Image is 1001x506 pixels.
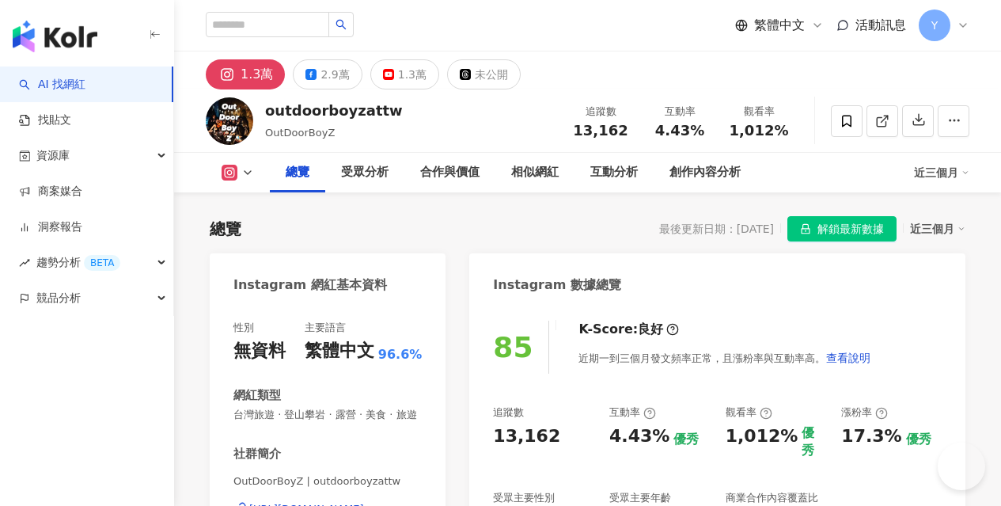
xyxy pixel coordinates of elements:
div: 受眾主要性別 [493,491,555,505]
div: 觀看率 [726,405,772,420]
div: Instagram 數據總覽 [493,276,621,294]
button: 解鎖最新數據 [787,216,897,242]
a: searchAI 找網紅 [19,77,85,93]
img: KOL Avatar [206,97,253,145]
div: 社群簡介 [233,446,281,462]
button: 未公開 [447,59,521,89]
span: 13,162 [573,122,628,139]
div: 互動分析 [590,163,638,182]
div: 1,012% [726,424,798,460]
div: 追蹤數 [571,104,631,120]
span: lock [800,223,811,234]
span: 4.43% [655,123,704,139]
div: BETA [84,255,120,271]
div: 17.3% [841,424,901,449]
div: 近三個月 [914,160,969,185]
div: 優秀 [906,431,931,448]
div: 2.9萬 [320,63,349,86]
div: 互動率 [650,104,710,120]
div: 性別 [233,321,254,335]
img: logo [13,21,97,52]
button: 2.9萬 [293,59,362,89]
span: 解鎖最新數據 [817,217,884,242]
div: 良好 [638,321,663,338]
div: 漲粉率 [841,405,888,420]
div: 1.3萬 [398,63,427,86]
span: 繁體中文 [754,17,805,34]
div: 1.3萬 [241,63,273,86]
div: 近期一到三個月發文頻率正常，且漲粉率與互動率高。 [578,342,871,374]
div: 網紅類型 [233,387,281,404]
span: 1,012% [730,123,789,139]
div: 合作與價值 [420,163,480,182]
div: 繁體中文 [305,339,374,363]
div: 近三個月 [910,219,965,239]
div: K-Score : [578,321,679,338]
div: 4.43% [609,424,669,449]
a: 找貼文 [19,112,71,128]
span: 活動訊息 [855,17,906,32]
div: 優秀 [673,431,699,448]
div: 總覽 [286,163,309,182]
div: 85 [493,331,533,363]
div: 主要語言 [305,321,346,335]
span: 查看說明 [826,352,870,364]
a: 商案媒合 [19,184,82,200]
span: 96.6% [378,346,423,363]
div: 無資料 [233,339,286,363]
span: search [336,19,347,30]
div: 13,162 [493,424,560,449]
span: OutDoorBoyZ | outdoorboyzattw [233,474,422,489]
div: outdoorboyzattw [265,101,403,120]
div: 總覽 [210,218,241,240]
div: 受眾分析 [341,163,389,182]
span: 趨勢分析 [36,245,120,280]
button: 查看說明 [825,342,871,374]
span: Y [931,17,938,34]
div: 受眾主要年齡 [609,491,671,505]
span: 台灣旅遊 · 登山攀岩 · 露營 · 美食 · 旅遊 [233,408,422,422]
button: 1.3萬 [370,59,439,89]
div: Instagram 網紅基本資料 [233,276,387,294]
button: 1.3萬 [206,59,285,89]
div: 創作內容分析 [669,163,741,182]
span: 資源庫 [36,138,70,173]
div: 最後更新日期：[DATE] [659,223,774,235]
div: 互動率 [609,405,656,420]
div: 相似網紅 [511,163,559,182]
div: 未公開 [475,63,508,86]
a: 洞察報告 [19,219,82,235]
div: 優秀 [802,424,825,460]
span: rise [19,257,30,268]
iframe: Help Scout Beacon - Open [938,443,985,490]
div: 追蹤數 [493,405,524,420]
span: OutDoorBoyZ [265,127,335,139]
div: 觀看率 [729,104,789,120]
span: 競品分析 [36,280,81,316]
